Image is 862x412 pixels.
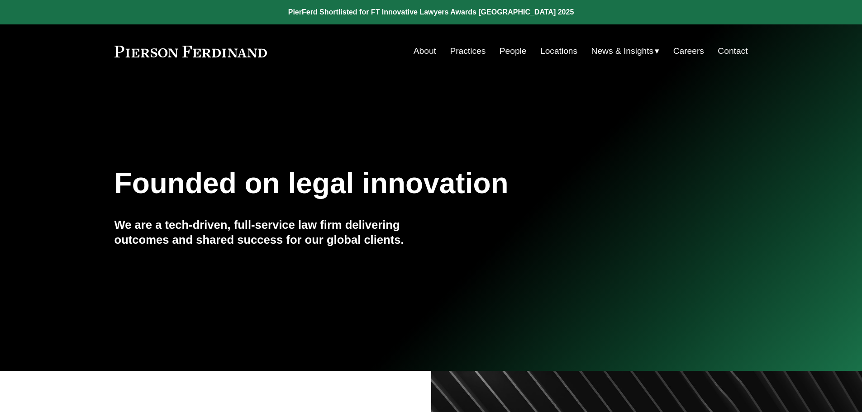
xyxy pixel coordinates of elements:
a: Practices [450,43,486,60]
h4: We are a tech-driven, full-service law firm delivering outcomes and shared success for our global... [114,218,431,247]
a: Locations [540,43,577,60]
a: People [500,43,527,60]
a: Careers [673,43,704,60]
a: Contact [718,43,748,60]
a: folder dropdown [591,43,660,60]
span: News & Insights [591,43,654,59]
a: About [414,43,436,60]
h1: Founded on legal innovation [114,167,643,200]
